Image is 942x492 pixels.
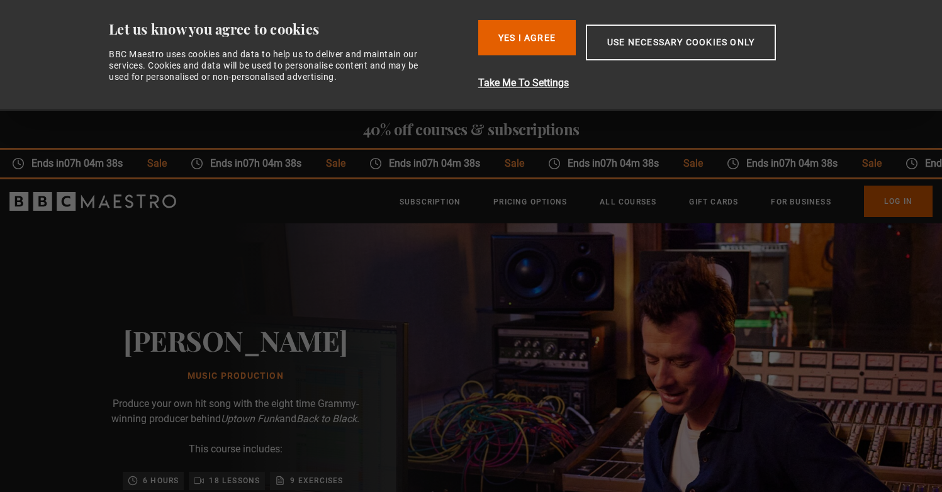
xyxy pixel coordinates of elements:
[478,20,576,55] button: Yes I Agree
[849,156,893,171] span: Sale
[25,156,135,171] span: Ends in
[123,371,348,381] h1: Music Production
[109,396,361,427] p: Produce your own hit song with the eight time Grammy-winning producer behind and .
[478,75,843,91] button: Take Me To Settings
[400,196,461,208] a: Subscription
[771,196,831,208] a: For business
[296,413,357,425] i: Back to Black
[382,156,492,171] span: Ends in
[400,186,933,217] nav: Primary
[422,157,480,169] time: 07h 04m 38s
[689,196,738,208] a: Gift Cards
[739,156,849,171] span: Ends in
[109,20,468,38] div: Let us know you agree to cookies
[492,156,535,171] span: Sale
[9,192,176,211] svg: BBC Maestro
[243,157,301,169] time: 07h 04m 38s
[123,324,348,356] h2: [PERSON_NAME]
[779,157,838,169] time: 07h 04m 38s
[221,413,279,425] i: Uptown Funk
[586,25,776,60] button: Use necessary cookies only
[203,156,313,171] span: Ends in
[64,157,123,169] time: 07h 04m 38s
[561,156,671,171] span: Ends in
[135,156,178,171] span: Sale
[313,156,357,171] span: Sale
[600,157,659,169] time: 07h 04m 38s
[493,196,567,208] a: Pricing Options
[671,156,714,171] span: Sale
[109,48,432,83] div: BBC Maestro uses cookies and data to help us to deliver and maintain our services. Cookies and da...
[864,186,933,217] a: Log In
[600,196,656,208] a: All Courses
